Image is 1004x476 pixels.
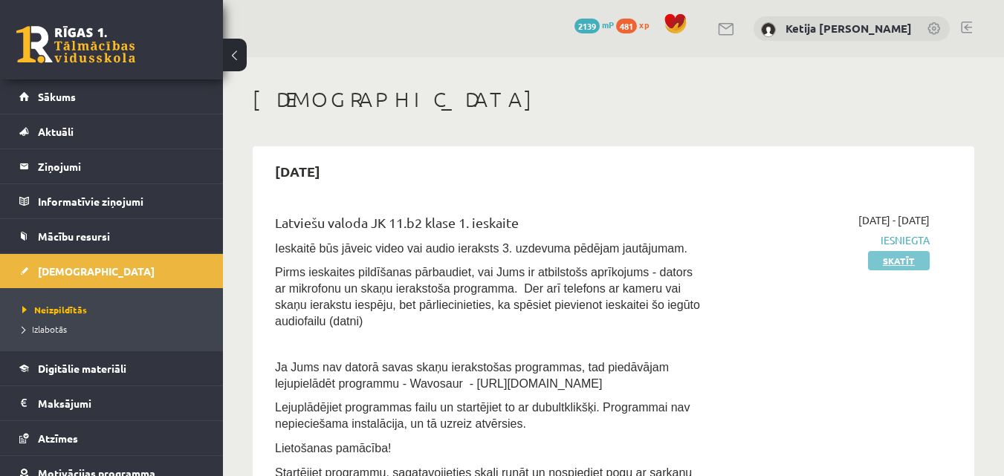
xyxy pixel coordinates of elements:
a: Atzīmes [19,421,204,455]
a: Rīgas 1. Tālmācības vidusskola [16,26,135,63]
a: Neizpildītās [22,303,208,316]
img: Ketija Nikola Kmeta [761,22,776,37]
a: Mācību resursi [19,219,204,253]
span: [DEMOGRAPHIC_DATA] [38,264,155,278]
h2: [DATE] [260,154,335,189]
span: Sākums [38,90,76,103]
a: Digitālie materiāli [19,351,204,385]
span: Aktuāli [38,125,74,138]
span: xp [639,19,649,30]
span: mP [602,19,614,30]
legend: Maksājumi [38,386,204,420]
span: Ja Jums nav datorā savas skaņu ierakstošas programmas, tad piedāvājam lejupielādēt programmu - Wa... [275,361,669,390]
span: Izlabotās [22,323,67,335]
span: Digitālie materiāli [38,362,126,375]
a: Ketija [PERSON_NAME] [786,21,912,36]
a: [DEMOGRAPHIC_DATA] [19,254,204,288]
a: Skatīt [868,251,930,270]
a: Sākums [19,79,204,114]
span: [DATE] - [DATE] [858,212,930,228]
span: Lietošanas pamācība! [275,442,392,454]
span: Lejuplādējiet programmas failu un startējiet to ar dubultklikšķi. Programmai nav nepieciešama ins... [275,401,690,430]
a: 2139 mP [574,19,614,30]
span: 481 [616,19,637,33]
span: Iesniegta [726,232,930,248]
legend: Ziņojumi [38,149,204,183]
a: Maksājumi [19,386,204,420]
a: 481 xp [616,19,656,30]
span: Pirms ieskaites pildīšanas pārbaudiet, vai Jums ir atbilstošs aprīkojums - dators ar mikrofonu un... [275,266,700,327]
span: Mācību resursi [38,229,110,243]
span: Neizpildītās [22,304,87,316]
span: Atzīmes [38,431,78,445]
legend: Informatīvie ziņojumi [38,184,204,218]
a: Ziņojumi [19,149,204,183]
span: 2139 [574,19,600,33]
a: Aktuāli [19,114,204,149]
span: Ieskaitē būs jāveic video vai audio ieraksts 3. uzdevuma pēdējam jautājumam. [275,242,687,255]
div: Latviešu valoda JK 11.b2 klase 1. ieskaite [275,212,704,240]
h1: [DEMOGRAPHIC_DATA] [253,87,974,112]
a: Izlabotās [22,322,208,336]
a: Informatīvie ziņojumi [19,184,204,218]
